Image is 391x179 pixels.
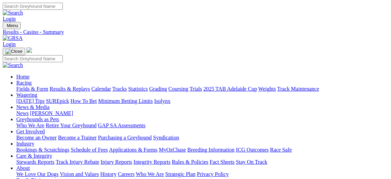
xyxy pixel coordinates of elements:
[16,80,32,86] a: Racing
[187,147,235,153] a: Breeding Information
[7,23,18,28] span: Menu
[3,62,23,68] img: Search
[172,159,208,165] a: Rules & Policies
[16,165,30,171] a: About
[168,86,188,92] a: Coursing
[91,86,111,92] a: Calendar
[3,29,388,35] a: Results - Casino - Summary
[100,171,116,177] a: History
[16,122,388,129] div: Greyhounds as Pets
[189,86,202,92] a: Trials
[3,35,23,41] img: GRSA
[3,41,16,47] a: Login
[50,86,90,92] a: Results & Replays
[16,171,58,177] a: We Love Our Dogs
[16,147,388,153] div: Industry
[277,86,319,92] a: Track Maintenance
[236,159,267,165] a: Stay On Track
[154,98,170,104] a: Isolynx
[159,147,186,153] a: MyOzChase
[56,159,99,165] a: Track Injury Rebate
[60,171,99,177] a: Vision and Values
[98,122,146,128] a: GAP SA Assessments
[3,48,25,55] button: Toggle navigation
[16,98,44,104] a: [DATE] Tips
[270,147,292,153] a: Race Safe
[16,129,45,134] a: Get Involved
[26,47,32,53] img: logo-grsa-white.png
[133,159,170,165] a: Integrity Reports
[3,22,21,29] button: Toggle navigation
[136,171,164,177] a: Who We Are
[5,49,22,54] img: Close
[16,74,30,80] a: Home
[71,98,97,104] a: How To Bet
[16,104,50,110] a: News & Media
[3,3,63,10] input: Search
[98,135,152,140] a: Purchasing a Greyhound
[16,141,34,147] a: Industry
[58,135,97,140] a: Become a Trainer
[109,147,157,153] a: Applications & Forms
[16,98,388,104] div: Wagering
[236,147,268,153] a: ICG Outcomes
[46,122,97,128] a: Retire Your Greyhound
[16,147,69,153] a: Bookings & Scratchings
[3,55,63,62] input: Search
[98,98,153,104] a: Minimum Betting Limits
[203,86,257,92] a: 2025 TAB Adelaide Cup
[112,86,127,92] a: Tracks
[3,10,23,16] img: Search
[16,122,44,128] a: Who We Are
[197,171,229,177] a: Privacy Policy
[16,135,388,141] div: Get Involved
[16,86,388,92] div: Racing
[118,171,134,177] a: Careers
[16,135,57,140] a: Become an Owner
[165,171,195,177] a: Strategic Plan
[16,110,29,116] a: News
[16,159,388,165] div: Care & Integrity
[30,110,73,116] a: [PERSON_NAME]
[149,86,167,92] a: Grading
[210,159,235,165] a: Fact Sheets
[46,98,69,104] a: SUREpick
[16,116,59,122] a: Greyhounds as Pets
[71,147,108,153] a: Schedule of Fees
[3,16,16,22] a: Login
[16,110,388,116] div: News & Media
[16,92,37,98] a: Wagering
[16,171,388,177] div: About
[153,135,179,140] a: Syndication
[16,159,54,165] a: Stewards Reports
[16,86,48,92] a: Fields & Form
[258,86,276,92] a: Weights
[100,159,132,165] a: Injury Reports
[128,86,148,92] a: Statistics
[16,153,52,159] a: Care & Integrity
